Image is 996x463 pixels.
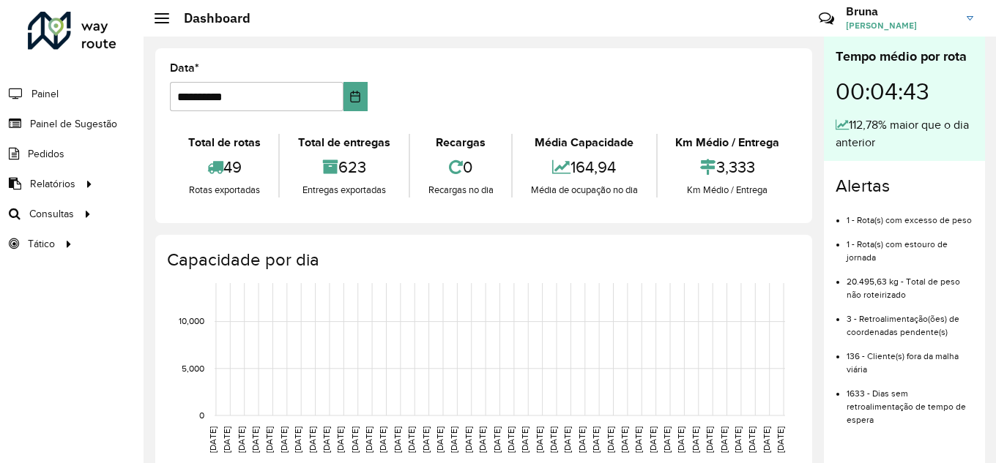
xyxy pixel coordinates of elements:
text: [DATE] [350,426,360,453]
div: 0 [414,151,508,183]
div: Média Capacidade [516,134,652,151]
text: [DATE] [393,426,402,453]
text: [DATE] [293,426,302,453]
text: [DATE] [208,426,218,453]
text: [DATE] [648,426,658,453]
span: Painel [31,86,59,102]
text: [DATE] [633,426,643,453]
text: [DATE] [535,426,544,453]
div: 623 [283,151,404,183]
text: [DATE] [733,426,743,453]
span: Consultas [29,206,74,222]
text: [DATE] [477,426,487,453]
text: [DATE] [364,426,373,453]
div: 112,78% maior que o dia anterior [836,116,973,151]
li: 1 - Rota(s) com excesso de peso [847,203,973,227]
div: Total de rotas [174,134,275,151]
text: [DATE] [279,426,289,453]
text: 0 [199,410,204,420]
li: 1633 - Dias sem retroalimentação de tempo de espera [847,376,973,426]
h4: Capacidade por dia [167,249,798,271]
text: [DATE] [691,426,700,453]
div: Recargas no dia [414,183,508,197]
text: [DATE] [606,426,615,453]
text: [DATE] [776,426,785,453]
h2: Dashboard [169,10,250,26]
div: Tempo médio por rota [836,47,973,67]
text: [DATE] [492,426,502,453]
text: [DATE] [421,426,431,453]
div: Rotas exportadas [174,183,275,197]
text: [DATE] [705,426,714,453]
text: [DATE] [747,426,757,453]
a: Contato Rápido [811,3,842,34]
div: 00:04:43 [836,67,973,116]
text: [DATE] [591,426,601,453]
div: 164,94 [516,151,652,183]
text: [DATE] [762,426,771,453]
div: 49 [174,151,275,183]
text: [DATE] [406,426,416,453]
li: 136 - Cliente(s) fora da malha viária [847,339,973,376]
li: 20.495,63 kg - Total de peso não roteirizado [847,264,973,301]
div: Recargas [414,134,508,151]
text: [DATE] [250,426,260,453]
div: Média de ocupação no dia [516,183,652,197]
text: [DATE] [676,426,685,453]
div: 3,333 [661,151,794,183]
div: Km Médio / Entrega [661,134,794,151]
text: [DATE] [378,426,387,453]
span: Relatórios [30,176,75,192]
li: 1 - Rota(s) com estouro de jornada [847,227,973,264]
text: [DATE] [520,426,529,453]
text: [DATE] [449,426,458,453]
text: [DATE] [464,426,473,453]
span: Painel de Sugestão [30,116,117,132]
text: [DATE] [662,426,672,453]
text: 5,000 [182,364,204,373]
text: [DATE] [577,426,587,453]
text: [DATE] [264,426,274,453]
text: [DATE] [237,426,246,453]
text: [DATE] [335,426,345,453]
text: [DATE] [435,426,445,453]
h4: Alertas [836,176,973,197]
span: Tático [28,236,55,252]
div: Total de entregas [283,134,404,151]
text: [DATE] [719,426,729,453]
li: 3 - Retroalimentação(ões) de coordenadas pendente(s) [847,301,973,339]
text: 10,000 [179,317,204,326]
text: [DATE] [322,426,331,453]
div: Km Médio / Entrega [661,183,794,197]
span: [PERSON_NAME] [846,19,956,32]
text: [DATE] [620,426,629,453]
text: [DATE] [562,426,572,453]
h3: Bruna [846,4,956,18]
text: [DATE] [222,426,231,453]
text: [DATE] [506,426,516,453]
text: [DATE] [549,426,558,453]
span: Pedidos [28,146,64,162]
button: Choose Date [343,82,368,111]
label: Data [170,59,199,77]
text: [DATE] [308,426,317,453]
div: Entregas exportadas [283,183,404,197]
